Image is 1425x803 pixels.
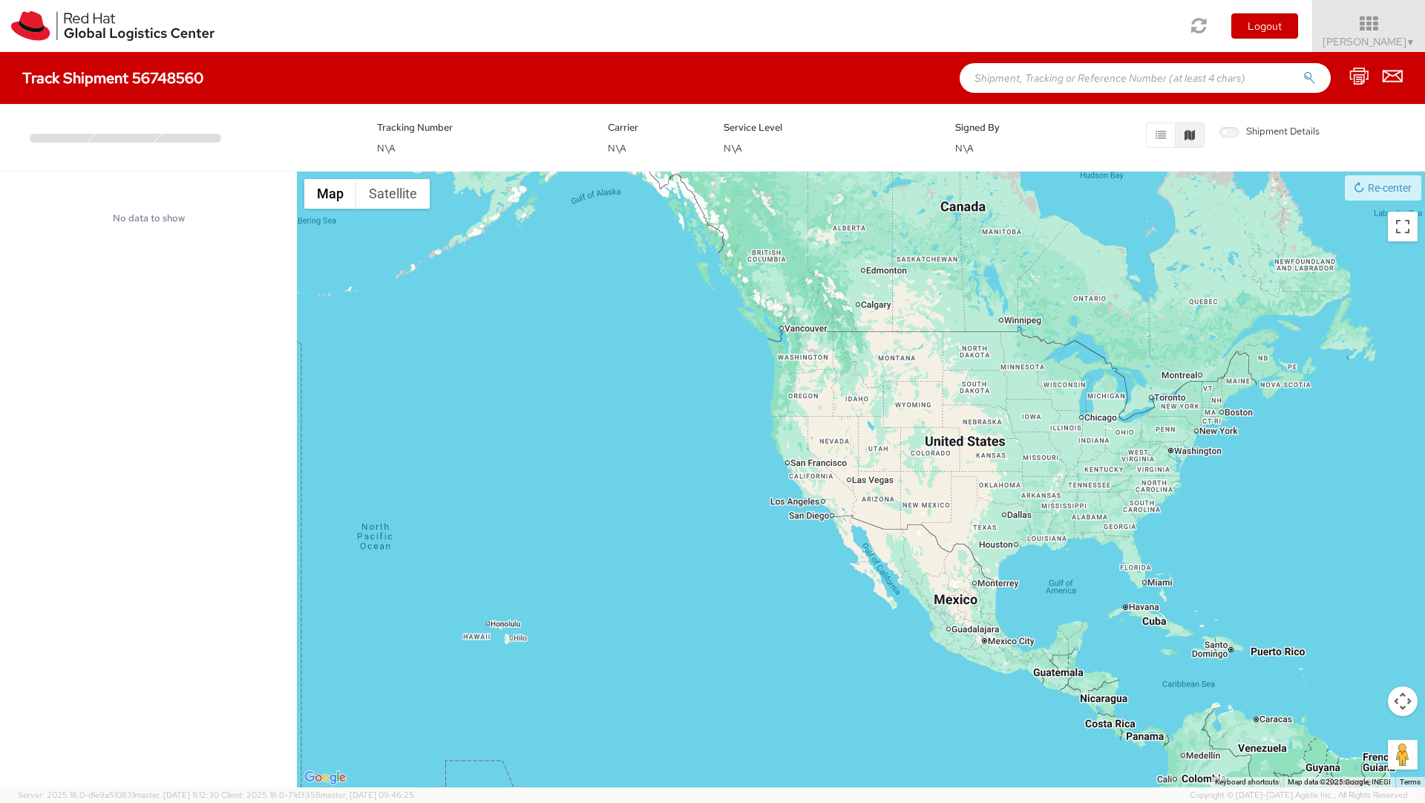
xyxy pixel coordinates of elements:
[301,768,350,787] img: Google
[134,790,219,800] span: master, [DATE] 11:12:30
[1400,778,1421,786] a: Terms
[356,179,430,209] button: Show satellite imagery
[1215,777,1279,787] button: Keyboard shortcuts
[321,790,414,800] span: master, [DATE] 09:46:25
[377,142,396,155] span: N\A
[1190,790,1407,802] span: Copyright © [DATE]-[DATE] Agistix Inc., All Rights Reserved
[377,123,586,133] h5: Tracking Number
[724,142,742,155] span: N\A
[608,142,626,155] span: N\A
[955,123,1049,133] h5: Signed By
[960,63,1331,93] input: Shipment, Tracking or Reference Number (at least 4 chars)
[1345,175,1421,201] button: Re-center
[1288,778,1391,786] span: Map data ©2025 Google, INEGI
[1388,686,1418,716] button: Map camera controls
[1219,125,1320,139] span: Shipment Details
[11,11,214,41] img: rh-logistics-00dfa346123c4ec078e1.svg
[1388,740,1418,770] button: Drag Pegman onto the map to open Street View
[1406,36,1415,48] span: ▼
[18,790,219,800] span: Server: 2025.18.0-d1e9a510831
[1323,35,1415,48] span: [PERSON_NAME]
[608,123,701,133] h5: Carrier
[304,179,356,209] button: Show street map
[1231,13,1298,39] button: Logout
[301,768,350,787] a: Open this area in Google Maps (opens a new window)
[1388,212,1418,241] button: Toggle fullscreen view
[22,70,203,86] h4: Track Shipment 56748560
[955,142,974,155] span: N\A
[221,790,414,800] span: Client: 2025.18.0-71d3358
[1219,125,1320,141] label: Shipment Details
[724,123,933,133] h5: Service Level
